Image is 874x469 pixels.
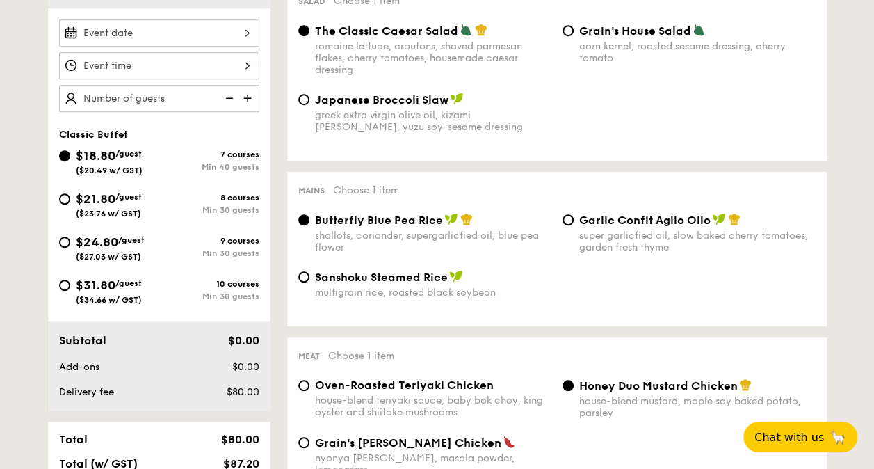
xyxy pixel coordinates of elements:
div: corn kernel, roasted sesame dressing, cherry tomato [579,40,816,64]
input: Sanshoku Steamed Ricemultigrain rice, roasted black soybean [298,271,309,283]
div: greek extra virgin olive oil, kizami [PERSON_NAME], yuzu soy-sesame dressing [315,109,551,133]
span: $80.00 [220,433,259,446]
input: Event time [59,52,259,79]
span: /guest [115,192,142,202]
span: ($20.49 w/ GST) [76,166,143,175]
div: Min 30 guests [159,248,259,258]
span: /guest [118,235,145,245]
img: icon-vegan.f8ff3823.svg [444,213,458,225]
input: Japanese Broccoli Slawgreek extra virgin olive oil, kizami [PERSON_NAME], yuzu soy-sesame dressing [298,94,309,105]
input: Grain's House Saladcorn kernel, roasted sesame dressing, cherry tomato [563,25,574,36]
span: Mains [298,186,325,196]
img: icon-chef-hat.a58ddaea.svg [739,379,752,391]
span: Choose 1 item [328,350,394,362]
div: Min 30 guests [159,205,259,215]
span: /guest [115,278,142,288]
div: 8 courses [159,193,259,202]
span: Garlic Confit Aglio Olio [579,214,711,227]
img: icon-vegan.f8ff3823.svg [712,213,726,225]
span: $0.00 [227,334,259,347]
div: romaine lettuce, croutons, shaved parmesan flakes, cherry tomatoes, housemade caesar dressing [315,40,551,76]
input: $24.80/guest($27.03 w/ GST)9 coursesMin 30 guests [59,237,70,248]
span: Subtotal [59,334,106,347]
span: Japanese Broccoli Slaw [315,93,448,106]
span: $24.80 [76,234,118,250]
img: icon-chef-hat.a58ddaea.svg [728,213,741,225]
img: icon-vegan.f8ff3823.svg [450,93,464,105]
span: Total [59,433,88,446]
input: $31.80/guest($34.66 w/ GST)10 coursesMin 30 guests [59,280,70,291]
span: Butterfly Blue Pea Rice [315,214,443,227]
img: icon-reduce.1d2dbef1.svg [218,85,238,111]
div: super garlicfied oil, slow baked cherry tomatoes, garden fresh thyme [579,230,816,253]
img: icon-vegetarian.fe4039eb.svg [693,24,705,36]
span: 🦙 [830,429,846,445]
span: $0.00 [232,361,259,373]
div: 9 courses [159,236,259,246]
img: icon-spicy.37a8142b.svg [503,436,515,448]
div: Min 40 guests [159,162,259,172]
span: The Classic Caesar Salad [315,24,458,38]
div: house-blend teriyaki sauce, baby bok choy, king oyster and shiitake mushrooms [315,395,551,418]
input: Grain's [PERSON_NAME] Chickennyonya [PERSON_NAME], masala powder, lemongrass [298,437,309,448]
span: /guest [115,149,142,159]
input: Number of guests [59,85,259,112]
input: Butterfly Blue Pea Riceshallots, coriander, supergarlicfied oil, blue pea flower [298,214,309,225]
div: 10 courses [159,279,259,289]
span: $18.80 [76,148,115,164]
span: Add-ons [59,361,99,373]
span: Grain's [PERSON_NAME] Chicken [315,436,501,450]
div: house-blend mustard, maple soy baked potato, parsley [579,395,816,419]
input: Honey Duo Mustard Chickenhouse-blend mustard, maple soy baked potato, parsley [563,380,574,391]
span: $21.80 [76,191,115,207]
span: Honey Duo Mustard Chicken [579,379,738,392]
span: ($27.03 w/ GST) [76,252,141,262]
input: Garlic Confit Aglio Oliosuper garlicfied oil, slow baked cherry tomatoes, garden fresh thyme [563,214,574,225]
span: Chat with us [754,431,824,444]
input: The Classic Caesar Saladromaine lettuce, croutons, shaved parmesan flakes, cherry tomatoes, house... [298,25,309,36]
div: Min 30 guests [159,292,259,301]
span: Classic Buffet [59,129,128,141]
span: Meat [298,351,320,361]
img: icon-vegan.f8ff3823.svg [449,270,463,283]
img: icon-chef-hat.a58ddaea.svg [475,24,487,36]
img: icon-chef-hat.a58ddaea.svg [460,213,473,225]
span: Delivery fee [59,386,114,398]
span: ($23.76 w/ GST) [76,209,141,218]
input: Oven-Roasted Teriyaki Chickenhouse-blend teriyaki sauce, baby bok choy, king oyster and shiitake ... [298,380,309,391]
span: Oven-Roasted Teriyaki Chicken [315,379,494,392]
span: ($34.66 w/ GST) [76,295,142,305]
span: Sanshoku Steamed Rice [315,271,448,284]
span: $80.00 [226,386,259,398]
span: Grain's House Salad [579,24,691,38]
input: $18.80/guest($20.49 w/ GST)7 coursesMin 40 guests [59,150,70,161]
input: Event date [59,19,259,47]
span: Choose 1 item [333,184,399,196]
img: icon-add.58712e84.svg [238,85,259,111]
div: shallots, coriander, supergarlicfied oil, blue pea flower [315,230,551,253]
button: Chat with us🦙 [743,422,857,452]
img: icon-vegetarian.fe4039eb.svg [460,24,472,36]
div: 7 courses [159,150,259,159]
span: $31.80 [76,278,115,293]
div: multigrain rice, roasted black soybean [315,287,551,299]
input: $21.80/guest($23.76 w/ GST)8 coursesMin 30 guests [59,193,70,205]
